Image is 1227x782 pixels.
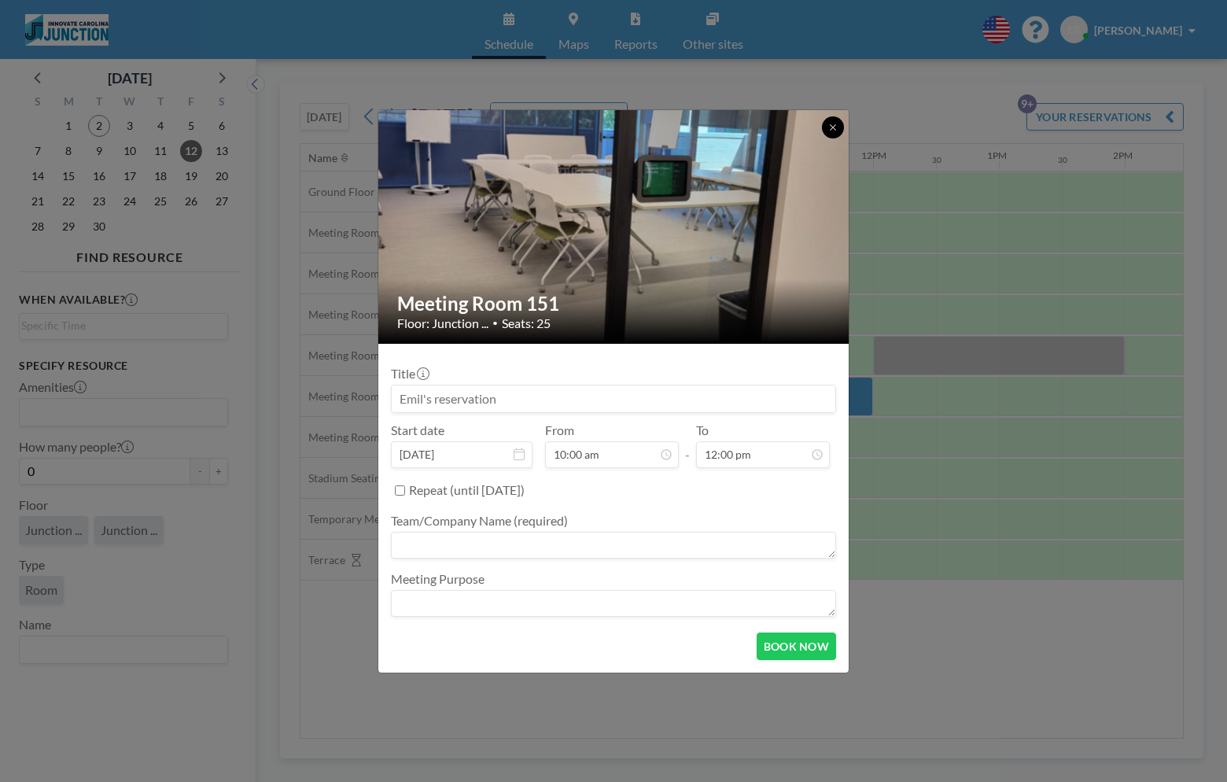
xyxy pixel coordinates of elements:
label: Start date [391,422,444,438]
h2: Meeting Room 151 [397,292,831,315]
label: Meeting Purpose [391,571,485,587]
button: BOOK NOW [757,633,836,660]
label: Repeat (until [DATE]) [409,482,525,498]
span: Seats: 25 [502,315,551,331]
label: To [696,422,709,438]
label: From [545,422,574,438]
label: Title [391,366,428,382]
span: - [685,428,690,463]
span: • [492,317,498,329]
label: Team/Company Name (required) [391,513,568,529]
img: 537.jpg [378,109,850,345]
input: Emil's reservation [392,385,835,412]
span: Floor: Junction ... [397,315,488,331]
